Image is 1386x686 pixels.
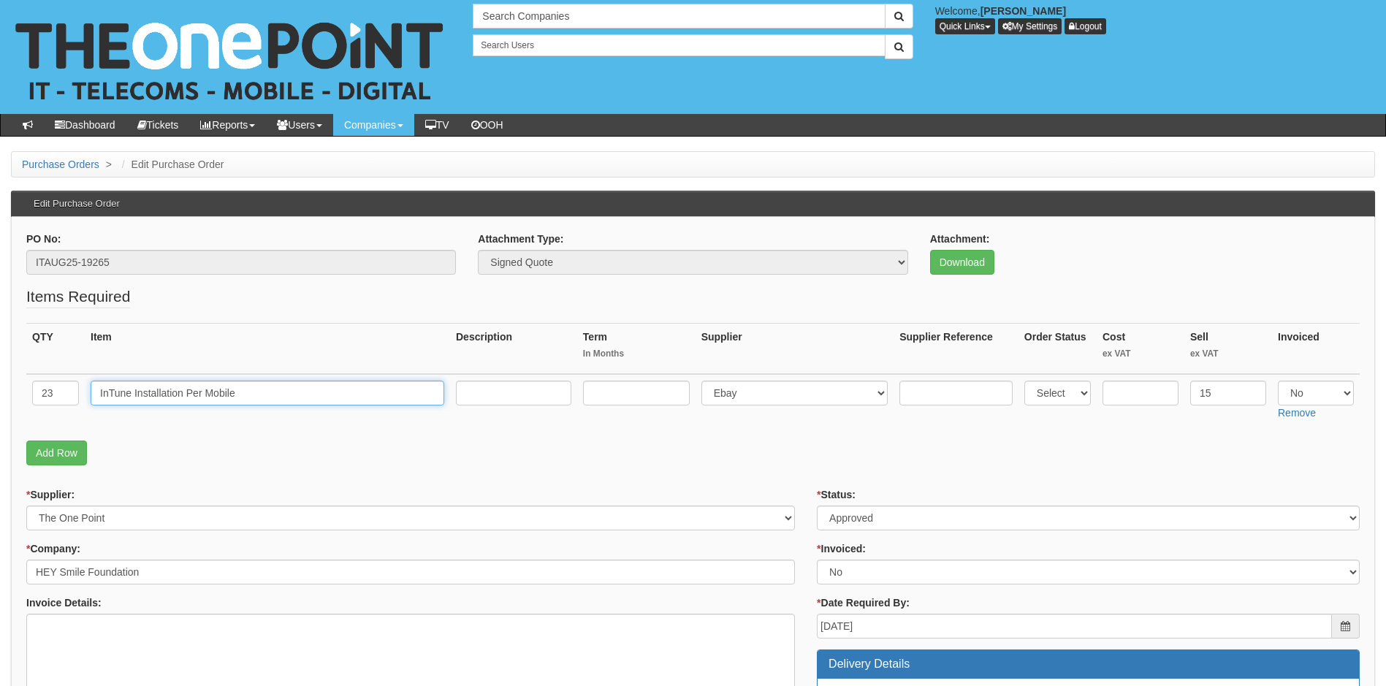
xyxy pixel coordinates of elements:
[1065,18,1106,34] a: Logout
[44,114,126,136] a: Dashboard
[1103,348,1179,360] small: ex VAT
[26,191,127,216] h3: Edit Purchase Order
[26,232,61,246] label: PO No:
[583,348,690,360] small: In Months
[1190,348,1266,360] small: ex VAT
[981,5,1066,17] b: [PERSON_NAME]
[22,159,99,170] a: Purchase Orders
[473,34,885,56] input: Search Users
[930,250,994,275] a: Download
[26,286,130,308] legend: Items Required
[460,114,514,136] a: OOH
[266,114,333,136] a: Users
[473,4,885,28] input: Search Companies
[26,324,85,375] th: QTY
[26,487,75,502] label: Supplier:
[85,324,450,375] th: Item
[1097,324,1184,375] th: Cost
[930,232,990,246] label: Attachment:
[894,324,1018,375] th: Supplier Reference
[118,157,224,172] li: Edit Purchase Order
[26,595,102,610] label: Invoice Details:
[1018,324,1097,375] th: Order Status
[102,159,115,170] span: >
[998,18,1062,34] a: My Settings
[696,324,894,375] th: Supplier
[829,658,1348,671] h3: Delivery Details
[26,441,87,465] a: Add Row
[577,324,696,375] th: Term
[1278,407,1316,419] a: Remove
[126,114,190,136] a: Tickets
[1184,324,1272,375] th: Sell
[333,114,414,136] a: Companies
[189,114,266,136] a: Reports
[478,232,563,246] label: Attachment Type:
[26,541,80,556] label: Company:
[935,18,995,34] button: Quick Links
[817,487,856,502] label: Status:
[817,541,866,556] label: Invoiced:
[1272,324,1360,375] th: Invoiced
[817,595,910,610] label: Date Required By:
[414,114,460,136] a: TV
[450,324,577,375] th: Description
[924,4,1386,34] div: Welcome,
